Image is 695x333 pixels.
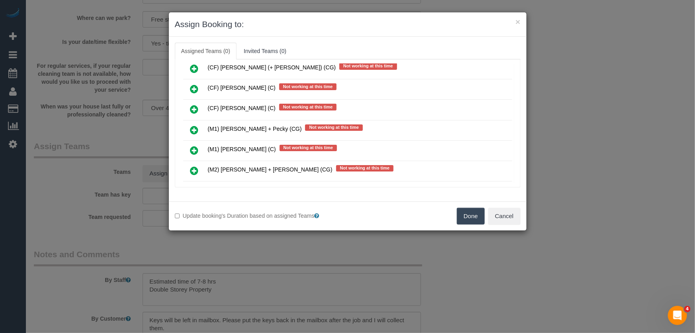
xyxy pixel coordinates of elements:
span: Not working at this time [305,124,363,131]
span: Not working at this time [280,145,337,151]
label: Update booking's Duration based on assigned Teams [175,212,342,220]
button: Done [457,208,485,225]
span: Not working at this time [336,165,394,171]
span: Not working at this time [339,63,397,69]
span: (CF) [PERSON_NAME] (+ [PERSON_NAME]) (CG) [208,65,336,71]
input: Update booking's Duration based on assigned Teams [175,213,180,219]
span: (M1) [PERSON_NAME] + Pecky (CG) [208,126,302,132]
span: Not working at this time [279,83,337,90]
span: Not working at this time [279,104,337,110]
a: Invited Teams (0) [237,43,293,59]
span: (CF) [PERSON_NAME] (C) [208,85,276,91]
span: (CF) [PERSON_NAME] (C) [208,105,276,112]
span: (M2) [PERSON_NAME] + [PERSON_NAME] (CG) [208,166,333,173]
iframe: Intercom live chat [668,306,687,325]
button: × [515,18,520,26]
a: Assigned Teams (0) [175,43,237,59]
span: 4 [684,306,691,312]
button: Cancel [488,208,521,225]
h3: Assign Booking to: [175,18,521,30]
span: (M1) [PERSON_NAME] (C) [208,146,276,152]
